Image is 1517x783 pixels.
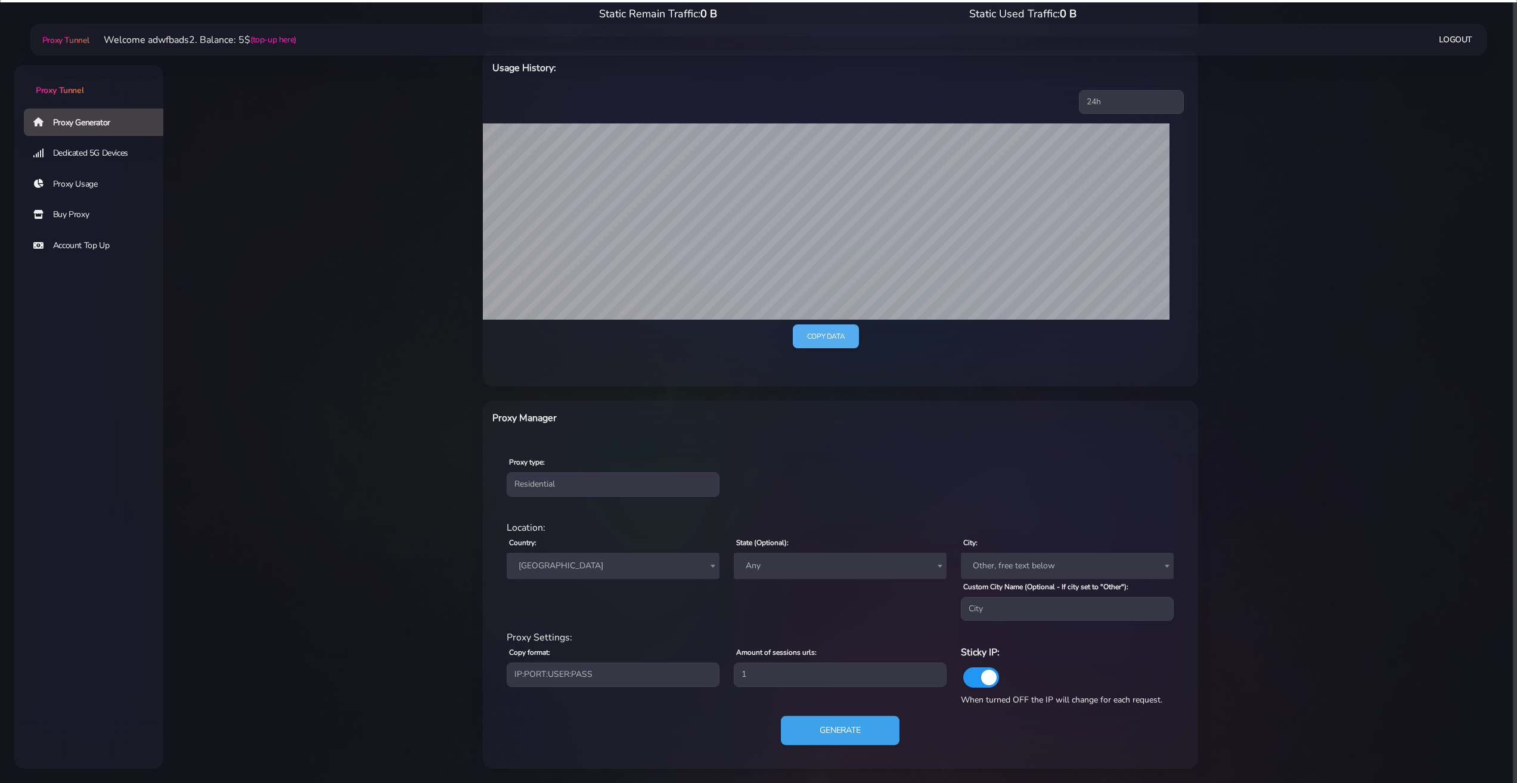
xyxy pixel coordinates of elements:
span: France [507,553,719,579]
span: France [514,558,712,574]
button: Generate [781,716,899,745]
span: Proxy Tunnel [42,35,89,46]
label: Amount of sessions urls: [736,647,817,658]
div: Static Used Traffic: [840,6,1205,22]
a: Proxy Generator [24,109,173,136]
a: Copy data [793,324,859,349]
a: Buy Proxy [24,201,173,228]
a: Proxy Tunnel [40,30,89,49]
span: 0 B [1060,7,1077,21]
label: State (Optional): [736,537,789,548]
h6: Usage History: [492,60,892,76]
label: Country: [509,537,536,548]
iframe: Webchat Widget [1459,725,1502,768]
a: Proxy Usage [24,171,173,198]
span: Any [734,553,947,579]
a: Proxy Tunnel [14,65,163,97]
a: Logout [1439,29,1472,51]
span: Any [741,558,939,574]
label: Copy format: [509,647,550,658]
span: Other, free text below [961,553,1174,579]
label: City: [963,537,978,548]
div: Proxy Settings: [500,630,1181,645]
a: (top-up here) [250,33,296,46]
a: Dedicated 5G Devices [24,140,173,167]
h6: Sticky IP: [961,645,1174,660]
h6: Proxy Manager [492,410,892,426]
label: Custom City Name (Optional - If city set to "Other"): [963,581,1128,592]
span: 0 B [700,7,717,21]
span: Other, free text below [968,558,1167,574]
label: Proxy type: [509,457,545,468]
li: Welcome adwfbads2. Balance: 5$ [89,33,296,47]
div: Static Remain Traffic: [476,6,840,22]
div: Location: [500,521,1181,535]
input: City [961,597,1174,621]
span: Proxy Tunnel [36,85,83,96]
span: When turned OFF the IP will change for each request. [961,694,1162,705]
a: Account Top Up [24,232,173,259]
